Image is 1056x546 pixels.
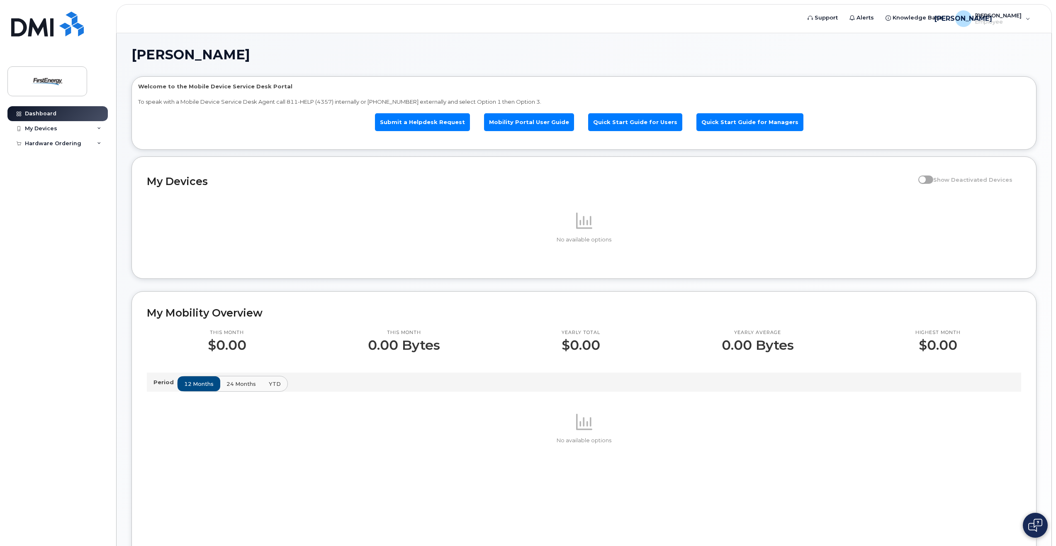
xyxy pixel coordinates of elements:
input: Show Deactivated Devices [918,172,925,178]
p: Period [153,378,177,386]
p: This month [208,329,246,336]
p: $0.00 [915,338,961,353]
img: Open chat [1028,519,1042,532]
p: To speak with a Mobile Device Service Desk Agent call 811-HELP (4357) internally or [PHONE_NUMBER... [138,98,1030,106]
p: $0.00 [208,338,246,353]
p: 0.00 Bytes [722,338,794,353]
span: [PERSON_NAME] [131,49,250,61]
p: Yearly total [562,329,600,336]
p: 0.00 Bytes [368,338,440,353]
a: Mobility Portal User Guide [484,113,574,131]
p: This month [368,329,440,336]
span: 24 months [226,380,256,388]
a: Submit a Helpdesk Request [375,113,470,131]
span: YTD [269,380,281,388]
p: Welcome to the Mobile Device Service Desk Portal [138,83,1030,90]
h2: My Devices [147,175,914,188]
h2: My Mobility Overview [147,307,1021,319]
a: Quick Start Guide for Users [588,113,682,131]
p: Highest month [915,329,961,336]
span: Show Deactivated Devices [933,176,1012,183]
p: No available options [147,437,1021,444]
p: No available options [147,236,1021,244]
a: Quick Start Guide for Managers [696,113,803,131]
p: Yearly average [722,329,794,336]
p: $0.00 [562,338,600,353]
